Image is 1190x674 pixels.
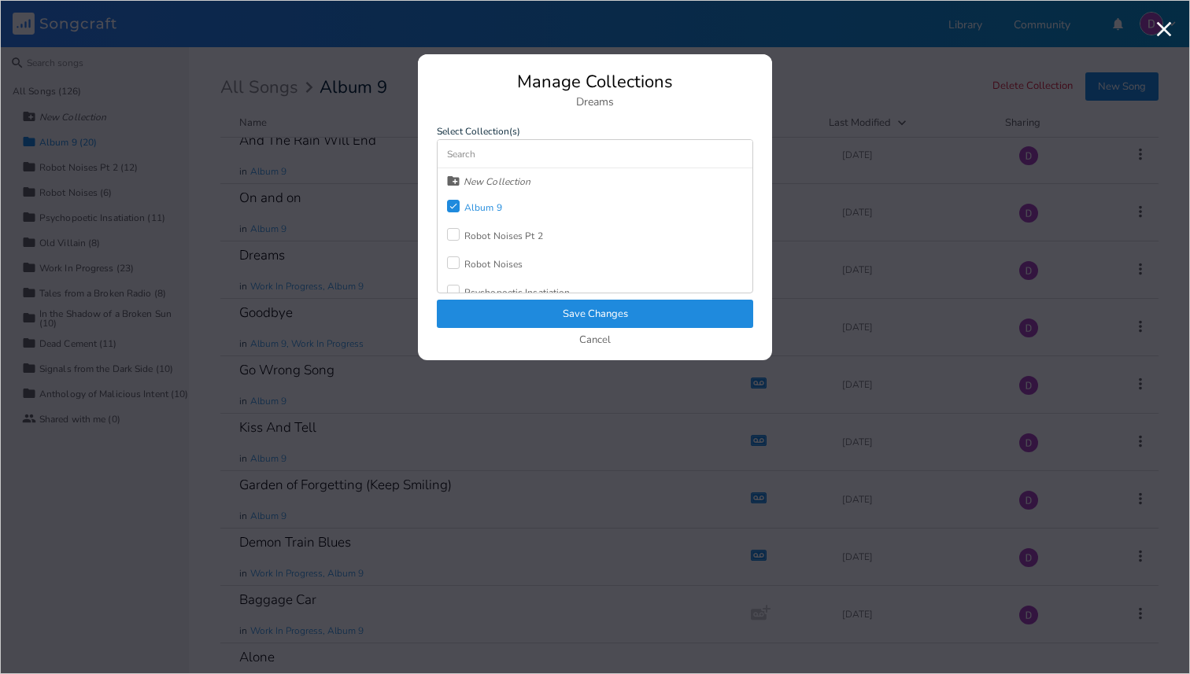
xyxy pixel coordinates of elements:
div: Robot Noises [464,260,523,269]
div: Psychopoetic Insatiation [464,288,570,297]
button: Cancel [579,334,611,348]
div: Manage Collections [437,73,753,90]
div: Robot Noises Pt 2 [464,231,543,241]
div: Album 9 [464,203,502,212]
div: New Collection [464,177,530,186]
input: Search [438,140,752,168]
button: Save Changes [437,300,753,328]
label: Select Collection(s) [437,127,753,136]
div: Dreams [437,97,753,108]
